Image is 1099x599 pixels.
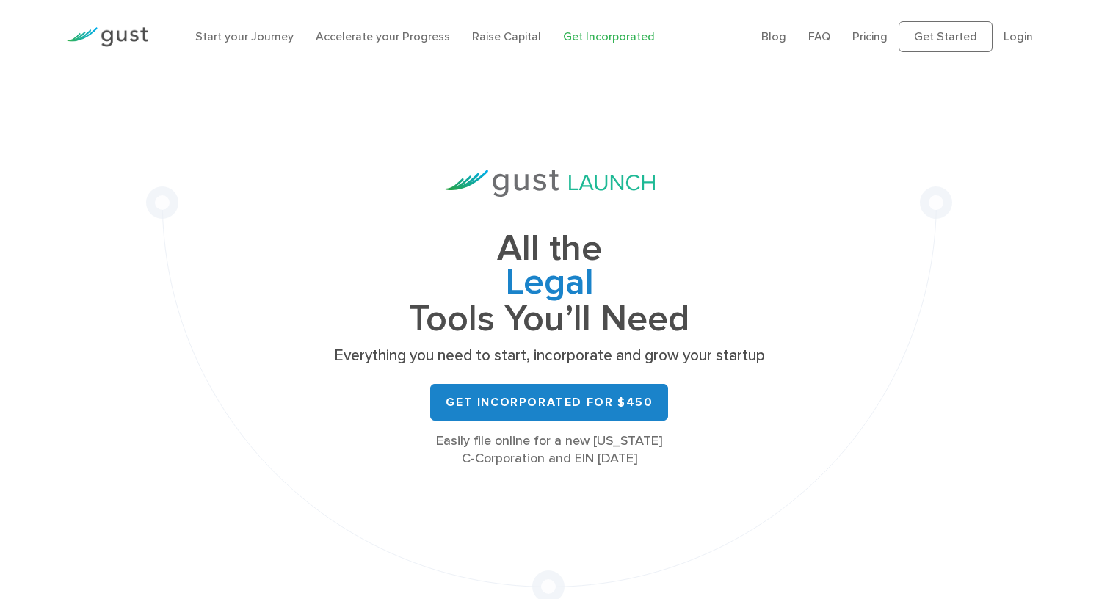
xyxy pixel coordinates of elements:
[430,384,668,421] a: Get Incorporated for $450
[195,29,294,43] a: Start your Journey
[329,432,769,468] div: Easily file online for a new [US_STATE] C-Corporation and EIN [DATE]
[808,29,830,43] a: FAQ
[329,266,769,302] span: Legal
[761,29,786,43] a: Blog
[443,170,655,197] img: Gust Launch Logo
[329,232,769,335] h1: All the Tools You’ll Need
[329,346,769,366] p: Everything you need to start, incorporate and grow your startup
[472,29,541,43] a: Raise Capital
[1004,29,1033,43] a: Login
[66,27,148,47] img: Gust Logo
[852,29,888,43] a: Pricing
[316,29,450,43] a: Accelerate your Progress
[563,29,655,43] a: Get Incorporated
[899,21,993,52] a: Get Started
